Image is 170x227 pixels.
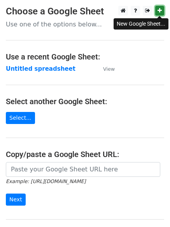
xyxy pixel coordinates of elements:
[6,52,164,61] h4: Use a recent Google Sheet:
[6,112,35,124] a: Select...
[6,178,86,184] small: Example: [URL][DOMAIN_NAME]
[6,65,75,72] a: Untitled spreadsheet
[6,20,164,28] p: Use one of the options below...
[114,18,168,30] div: New Google Sheet...
[6,97,164,106] h4: Select another Google Sheet:
[103,66,115,72] small: View
[6,194,26,206] input: Next
[6,150,164,159] h4: Copy/paste a Google Sheet URL:
[131,190,170,227] iframe: Chat Widget
[95,65,115,72] a: View
[6,6,164,17] h3: Choose a Google Sheet
[6,162,160,177] input: Paste your Google Sheet URL here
